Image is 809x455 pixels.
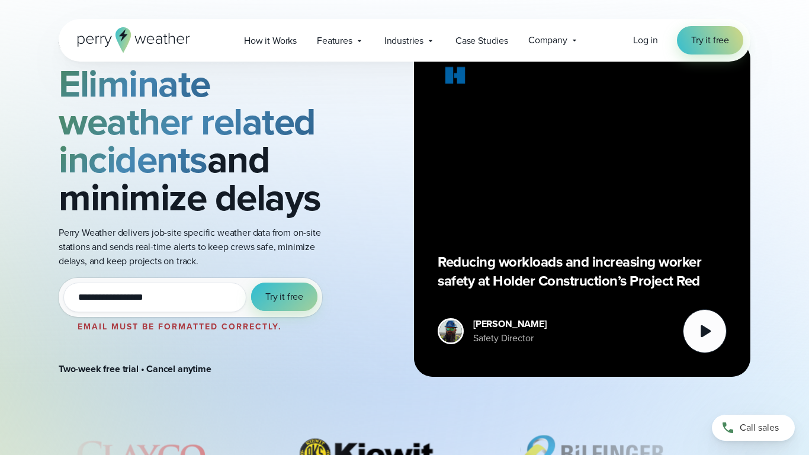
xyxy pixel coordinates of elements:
[251,283,317,311] button: Try it free
[438,252,727,290] p: Reducing workloads and increasing worker safety at Holder Construction’s Project Red
[384,34,423,48] span: Industries
[677,26,743,55] a: Try it free
[455,34,508,48] span: Case Studies
[438,64,473,91] img: Holder.svg
[234,28,307,53] a: How it Works
[633,33,658,47] a: Log in
[445,28,518,53] a: Case Studies
[473,331,547,345] div: Safety Director
[740,421,779,435] span: Call sales
[59,362,211,376] strong: Two-week free trial • Cancel anytime
[691,33,729,47] span: Try it free
[439,320,462,342] img: Merco Chantres Headshot
[473,317,547,331] div: [PERSON_NAME]
[712,415,795,441] a: Call sales
[59,65,336,216] h2: and minimize delays
[59,226,336,268] p: Perry Weather delivers job-site specific weather data from on-site stations and sends real-time a...
[59,56,316,187] strong: Eliminate weather related incidents
[317,34,352,48] span: Features
[244,34,297,48] span: How it Works
[528,33,567,47] span: Company
[78,321,282,333] label: Email must be formatted correctly.
[265,290,303,304] span: Try it free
